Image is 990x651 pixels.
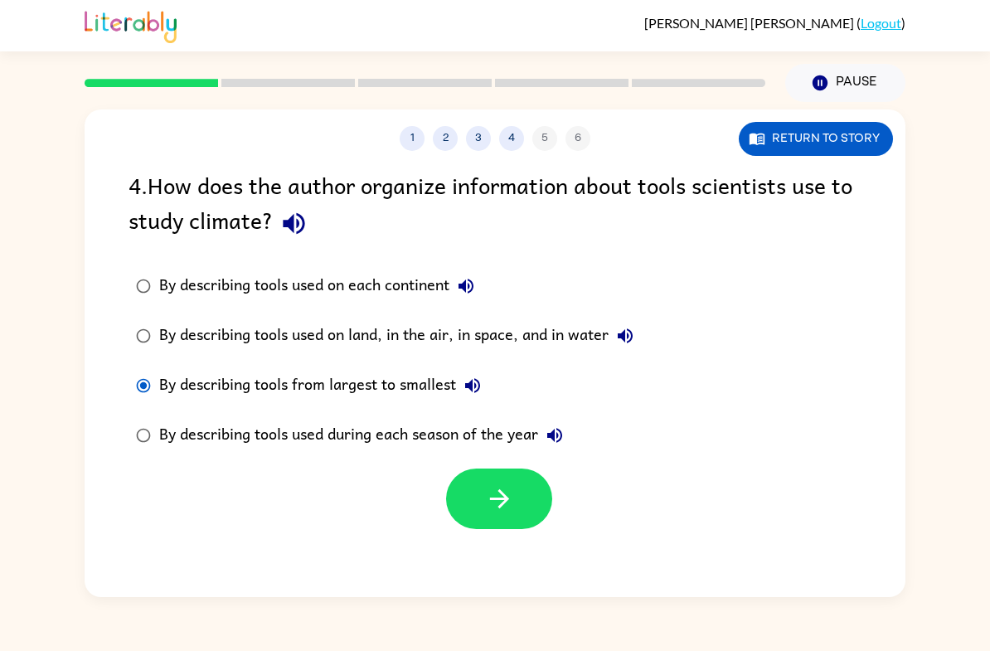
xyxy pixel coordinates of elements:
button: By describing tools from largest to smallest [456,369,489,402]
img: Literably [85,7,177,43]
div: By describing tools used on each continent [159,270,483,303]
button: By describing tools used during each season of the year [538,419,571,452]
button: By describing tools used on each continent [449,270,483,303]
div: By describing tools from largest to smallest [159,369,489,402]
div: 4 . How does the author organize information about tools scientists use to study climate? [129,168,861,245]
button: 2 [433,126,458,151]
span: [PERSON_NAME] [PERSON_NAME] [644,15,857,31]
button: By describing tools used on land, in the air, in space, and in water [609,319,642,352]
button: 3 [466,126,491,151]
button: Return to story [739,122,893,156]
div: ( ) [644,15,905,31]
button: 1 [400,126,425,151]
a: Logout [861,15,901,31]
button: 4 [499,126,524,151]
div: By describing tools used on land, in the air, in space, and in water [159,319,642,352]
button: Pause [785,64,905,102]
div: By describing tools used during each season of the year [159,419,571,452]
